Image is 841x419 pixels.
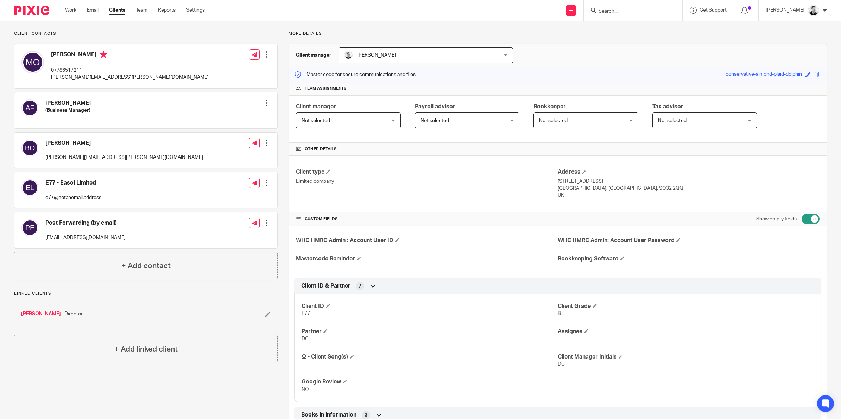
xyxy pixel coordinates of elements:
input: Search [598,8,661,15]
img: svg%3E [21,99,38,116]
img: Pixie [14,6,49,15]
p: [PERSON_NAME][EMAIL_ADDRESS][PERSON_NAME][DOMAIN_NAME] [51,74,209,81]
img: svg%3E [21,179,38,196]
img: svg%3E [21,51,44,73]
span: [PERSON_NAME] [357,53,396,58]
p: Linked clients [14,291,278,296]
a: Reports [158,7,176,14]
span: Not selected [658,118,687,123]
a: Team [136,7,147,14]
p: Client contacts [14,31,278,37]
span: DC [558,362,565,367]
span: Payroll advisor [415,104,455,109]
span: Other details [305,146,337,152]
a: [PERSON_NAME] [21,310,61,317]
span: Bookkeeper [533,104,566,109]
a: Email [87,7,99,14]
h4: Client ID [302,303,558,310]
h4: WHC HMRC Admin : Account User ID [296,237,558,244]
i: Primary [100,51,107,58]
h4: Post Forwarding (by email) [45,219,126,227]
h4: Client type [296,168,558,176]
span: Not selected [539,118,568,123]
span: Director [64,310,83,317]
h4: Assignee [558,328,814,335]
h3: Client manager [296,52,331,59]
h4: Address [558,168,820,176]
h4: [PERSON_NAME] [45,99,91,107]
h4: CUSTOM FIELDS [296,216,558,222]
p: More details [289,31,827,37]
h4: Mastercode Reminder [296,255,558,263]
p: [PERSON_NAME][EMAIL_ADDRESS][PERSON_NAME][DOMAIN_NAME] [45,154,203,161]
label: Show empty fields [756,215,797,223]
span: Tax advisor [652,104,683,109]
img: svg%3E [21,140,38,156]
img: svg%3E [21,219,38,236]
span: Not selected [420,118,449,123]
img: Dave_2025.jpg [344,51,353,59]
span: NO [302,387,309,392]
p: Master code for secure communications and files [294,71,416,78]
h4: [PERSON_NAME] [45,140,203,147]
p: [EMAIL_ADDRESS][DOMAIN_NAME] [45,234,126,241]
span: Not selected [302,118,330,123]
h4: [PERSON_NAME] [51,51,209,60]
h4: Ω - Client Song(s) [302,353,558,361]
span: Books in information [301,411,356,419]
h4: Partner [302,328,558,335]
h4: Client Manager Initials [558,353,814,361]
p: Limited company [296,178,558,185]
span: DC [302,336,309,341]
span: Client ID & Partner [301,282,350,290]
h4: E77 - Easol Limited [45,179,101,187]
p: e77@notanemail.address [45,194,101,201]
img: Dave_2025.jpg [808,5,819,16]
h4: Client Grade [558,303,814,310]
h4: Bookkeeping Software [558,255,820,263]
h4: Google Review [302,378,558,386]
div: conservative-almond-plaid-dolphin [726,71,802,79]
a: Clients [109,7,125,14]
h4: + Add linked client [114,344,178,355]
span: E77 [302,311,310,316]
h5: (Business Manager) [45,107,91,114]
a: Settings [186,7,205,14]
span: Team assignments [305,86,347,91]
span: 7 [359,283,361,290]
p: UK [558,192,820,199]
p: 07786517211 [51,67,209,74]
p: [PERSON_NAME] [766,7,804,14]
p: [STREET_ADDRESS] [558,178,820,185]
p: [GEOGRAPHIC_DATA], [GEOGRAPHIC_DATA], SO32 2QQ [558,185,820,192]
h4: WHC HMRC Admin: Account User Password [558,237,820,244]
span: Get Support [700,8,727,13]
span: B [558,311,561,316]
span: Client manager [296,104,336,109]
span: 3 [365,412,367,419]
a: Work [65,7,76,14]
h4: + Add contact [121,260,171,271]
